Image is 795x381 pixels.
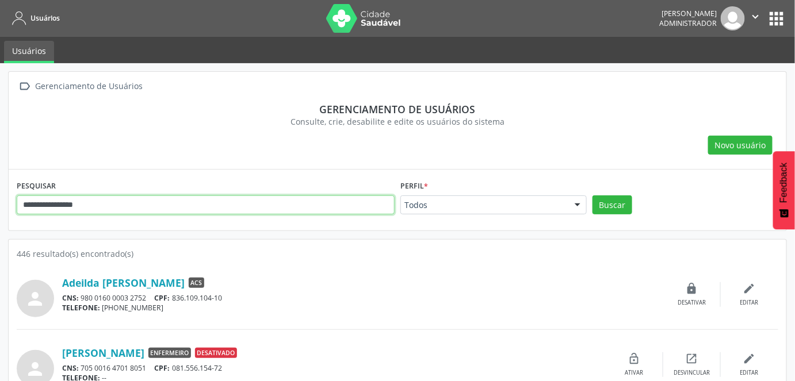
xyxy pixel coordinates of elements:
[659,9,717,18] div: [PERSON_NAME]
[30,13,60,23] span: Usuários
[189,278,204,288] span: ACS
[62,303,663,313] div: [PHONE_NUMBER]
[148,348,191,358] span: Enfermeiro
[17,248,778,260] div: 446 resultado(s) encontrado(s)
[62,363,606,373] div: 705 0016 4701 8051 081.556.154-72
[740,369,759,377] div: Editar
[750,10,762,23] i: 
[25,359,46,379] i: person
[25,288,46,309] i: person
[33,78,145,95] div: Gerenciamento de Usuários
[17,78,33,95] i: 
[743,282,756,295] i: edit
[743,352,756,365] i: edit
[628,352,641,365] i: lock_open
[678,299,706,307] div: Desativar
[721,6,745,30] img: img
[715,139,766,151] span: Novo usuário
[686,282,698,295] i: lock
[155,363,170,373] span: CPF:
[779,163,789,203] span: Feedback
[4,41,54,63] a: Usuários
[659,18,717,28] span: Administrador
[62,293,79,303] span: CNS:
[62,363,79,373] span: CNS:
[155,293,170,303] span: CPF:
[745,6,767,30] button: 
[404,199,563,211] span: Todos
[25,103,770,116] div: Gerenciamento de usuários
[593,195,632,215] button: Buscar
[740,299,759,307] div: Editar
[773,151,795,229] button: Feedback - Mostrar pesquisa
[625,369,644,377] div: Ativar
[17,178,56,195] label: PESQUISAR
[674,369,710,377] div: Desvincular
[17,78,145,95] a:  Gerenciamento de Usuários
[62,347,144,359] a: [PERSON_NAME]
[195,348,237,358] span: Desativado
[62,276,185,289] a: Adeilda [PERSON_NAME]
[686,352,698,365] i: open_in_new
[62,293,663,303] div: 980 0160 0003 2752 836.109.104-10
[62,303,100,313] span: TELEFONE:
[8,9,60,28] a: Usuários
[400,178,428,195] label: Perfil
[25,116,770,128] div: Consulte, crie, desabilite e edite os usuários do sistema
[767,9,787,29] button: apps
[708,136,773,155] button: Novo usuário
